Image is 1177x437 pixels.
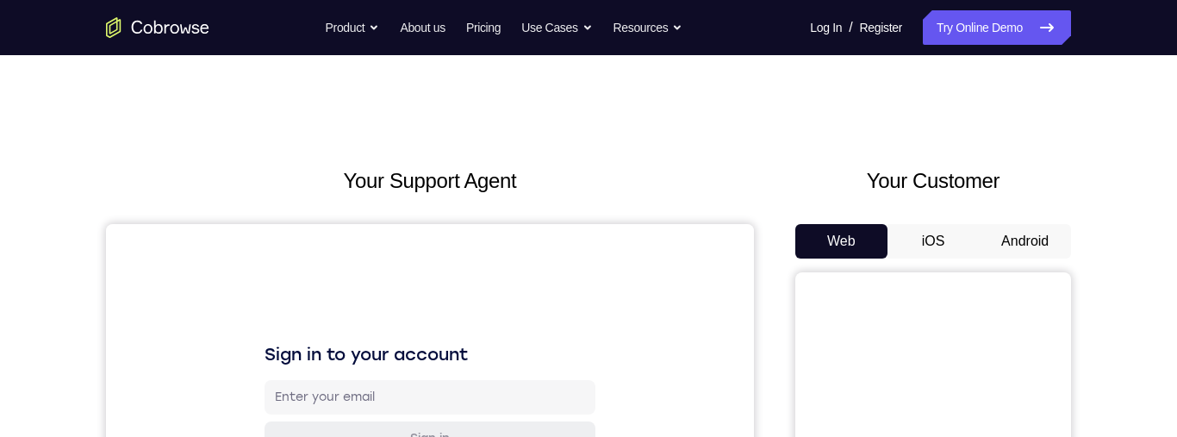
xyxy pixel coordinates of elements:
h2: Your Customer [795,165,1071,197]
button: Sign in [159,197,489,232]
button: Sign in with Intercom [159,356,489,390]
span: / [849,17,852,38]
button: Product [326,10,380,45]
button: Sign in with Zendesk [159,397,489,432]
p: or [315,247,333,260]
button: iOS [887,224,980,259]
button: Sign in with Google [159,273,489,308]
a: Go to the home page [106,17,209,38]
h1: Sign in to your account [159,118,489,142]
div: Sign in with GitHub [280,323,396,340]
button: Android [979,224,1071,259]
a: Log In [810,10,842,45]
a: About us [400,10,445,45]
a: Pricing [466,10,501,45]
div: Sign in with Google [279,282,396,299]
button: Web [795,224,887,259]
div: Sign in with Intercom [273,365,403,382]
div: Sign in with Zendesk [275,406,402,423]
button: Sign in with GitHub [159,315,489,349]
button: Resources [613,10,683,45]
button: Use Cases [521,10,592,45]
input: Enter your email [169,165,479,182]
h2: Your Support Agent [106,165,754,197]
a: Try Online Demo [923,10,1071,45]
a: Register [860,10,902,45]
